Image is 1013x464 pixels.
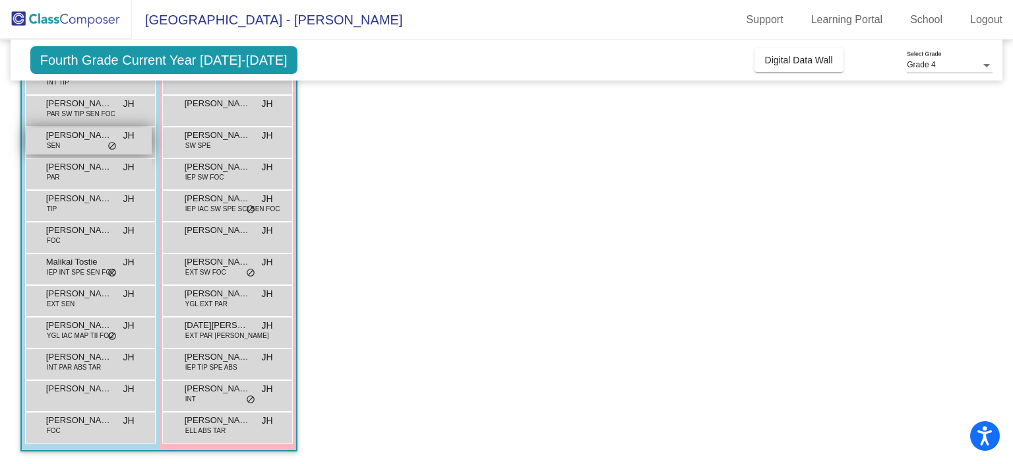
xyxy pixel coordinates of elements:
[185,172,224,182] span: IEP SW FOC
[960,9,1013,30] a: Logout
[107,141,117,152] span: do_not_disturb_alt
[107,331,117,342] span: do_not_disturb_alt
[46,382,112,395] span: [PERSON_NAME]
[47,299,75,309] span: EXT SEN
[801,9,894,30] a: Learning Portal
[46,350,112,364] span: [PERSON_NAME]
[185,299,228,309] span: YGL EXT PAR
[262,382,273,396] span: JH
[47,362,102,372] span: INT PAR ABS TAR
[47,77,69,87] span: INT TIP
[47,172,60,182] span: PAR
[185,204,280,214] span: IEP IAC SW SPE SCI SEN FOC
[46,287,112,300] span: [PERSON_NAME]
[46,97,112,110] span: [PERSON_NAME]
[185,129,251,142] span: [PERSON_NAME]
[185,267,226,277] span: EXT SW FOC
[46,255,112,269] span: Malikai Tostie
[123,414,135,428] span: JH
[123,319,135,333] span: JH
[46,160,112,174] span: [PERSON_NAME]
[262,287,273,301] span: JH
[123,97,135,111] span: JH
[754,48,844,72] button: Digital Data Wall
[900,9,953,30] a: School
[123,192,135,206] span: JH
[185,224,251,237] span: [PERSON_NAME]
[47,267,116,277] span: IEP INT SPE SEN FOC
[185,287,251,300] span: [PERSON_NAME]
[47,236,61,246] span: FOC
[262,97,273,111] span: JH
[262,192,273,206] span: JH
[123,160,135,174] span: JH
[246,268,255,279] span: do_not_disturb_alt
[185,319,251,332] span: [DATE][PERSON_NAME]
[46,192,112,205] span: [PERSON_NAME]
[123,129,135,143] span: JH
[185,331,269,341] span: EXT PAR [PERSON_NAME]
[262,224,273,238] span: JH
[185,160,251,174] span: [PERSON_NAME]
[736,9,794,30] a: Support
[246,395,255,405] span: do_not_disturb_alt
[185,192,251,205] span: [PERSON_NAME]
[47,109,115,119] span: PAR SW TIP SEN FOC
[47,204,57,214] span: TIP
[185,414,251,427] span: [PERSON_NAME]
[123,287,135,301] span: JH
[185,97,251,110] span: [PERSON_NAME]
[47,331,114,341] span: YGL IAC MAP TII FOC
[107,268,117,279] span: do_not_disturb_alt
[262,414,273,428] span: JH
[246,205,255,215] span: do_not_disturb_alt
[46,224,112,237] span: [PERSON_NAME] [PERSON_NAME]
[185,362,237,372] span: IEP TIP SPE ABS
[262,319,273,333] span: JH
[262,160,273,174] span: JH
[185,255,251,269] span: [PERSON_NAME]
[185,141,211,150] span: SW SPE
[46,319,112,332] span: [PERSON_NAME]
[262,350,273,364] span: JH
[123,224,135,238] span: JH
[47,141,61,150] span: SEN
[185,394,196,404] span: INT
[185,350,251,364] span: [PERSON_NAME]
[47,426,61,436] span: FOC
[123,255,135,269] span: JH
[123,382,135,396] span: JH
[185,426,226,436] span: ELL ABS TAR
[262,255,273,269] span: JH
[132,9,402,30] span: [GEOGRAPHIC_DATA] - [PERSON_NAME]
[46,129,112,142] span: [PERSON_NAME]
[765,55,833,65] span: Digital Data Wall
[123,350,135,364] span: JH
[907,60,935,69] span: Grade 4
[262,129,273,143] span: JH
[46,414,112,427] span: [PERSON_NAME]
[30,46,297,74] span: Fourth Grade Current Year [DATE]-[DATE]
[185,382,251,395] span: [PERSON_NAME]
